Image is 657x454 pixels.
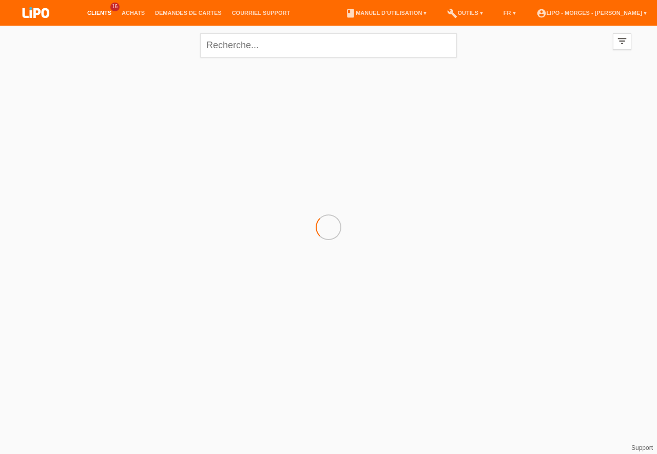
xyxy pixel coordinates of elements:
[447,8,457,18] i: build
[227,10,295,16] a: Courriel Support
[536,8,547,18] i: account_circle
[616,35,628,47] i: filter_list
[82,10,117,16] a: Clients
[498,10,521,16] a: FR ▾
[531,10,652,16] a: account_circleLIPO - Morges - [PERSON_NAME] ▾
[117,10,150,16] a: Achats
[442,10,488,16] a: buildOutils ▾
[345,8,356,18] i: book
[150,10,227,16] a: Demandes de cartes
[110,3,120,11] span: 16
[200,33,457,57] input: Recherche...
[10,21,62,29] a: LIPO pay
[340,10,432,16] a: bookManuel d’utilisation ▾
[631,444,653,451] a: Support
